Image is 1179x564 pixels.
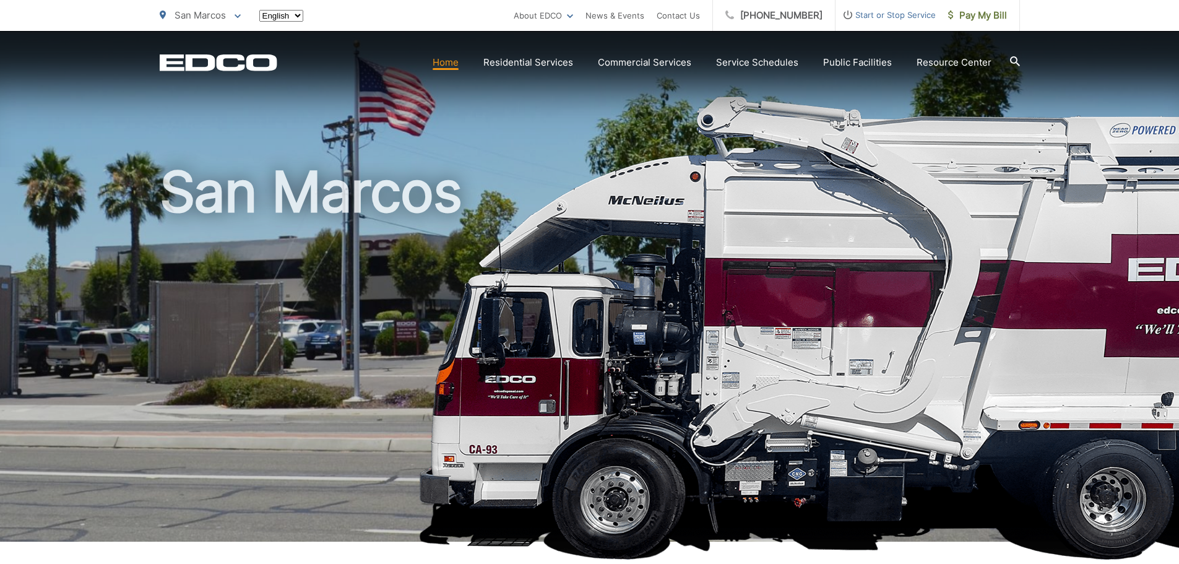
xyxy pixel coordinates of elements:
a: Home [433,55,459,70]
a: News & Events [585,8,644,23]
span: Pay My Bill [948,8,1007,23]
h1: San Marcos [160,161,1020,553]
a: EDCD logo. Return to the homepage. [160,54,277,71]
a: About EDCO [514,8,573,23]
a: Commercial Services [598,55,691,70]
a: Public Facilities [823,55,892,70]
a: Residential Services [483,55,573,70]
select: Select a language [259,10,303,22]
span: San Marcos [175,9,226,21]
a: Service Schedules [716,55,798,70]
a: Resource Center [917,55,991,70]
a: Contact Us [657,8,700,23]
